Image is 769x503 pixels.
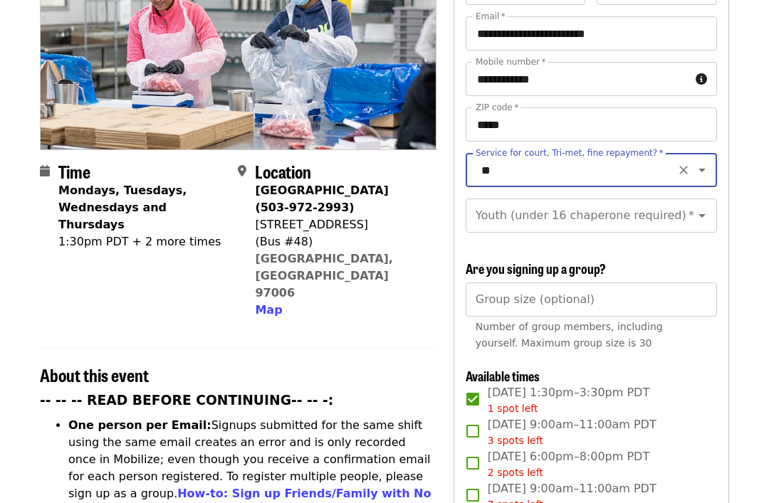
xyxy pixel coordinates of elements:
label: Mobile number [476,58,545,66]
strong: [GEOGRAPHIC_DATA] (503-972-2993) [255,184,388,214]
span: 3 spots left [488,435,543,446]
input: ZIP code [466,107,717,142]
span: Time [58,159,90,184]
span: [DATE] 9:00am–11:00am PDT [488,416,656,448]
span: [DATE] 1:30pm–3:30pm PDT [488,384,649,416]
span: Available times [466,366,540,385]
strong: Mondays, Tuesdays, Wednesdays and Thursdays [58,184,187,231]
span: 2 spots left [488,467,543,478]
strong: One person per Email: [68,418,211,432]
i: map-marker-alt icon [238,164,246,178]
label: Service for court, Tri-met, fine repayment? [476,149,664,157]
input: Email [466,16,717,51]
button: Map [255,302,282,319]
button: Clear [674,160,694,180]
div: (Bus #48) [255,233,424,250]
i: circle-info icon [696,73,707,86]
span: Map [255,303,282,317]
span: Location [255,159,311,184]
input: [object Object] [466,282,717,317]
span: Are you signing up a group? [466,259,606,277]
span: Number of group members, including yourself. Maximum group size is 30 [476,321,663,349]
span: [DATE] 6:00pm–8:00pm PDT [488,448,649,480]
div: [STREET_ADDRESS] [255,216,424,233]
div: 1:30pm PDT + 2 more times [58,233,226,250]
button: Open [692,206,712,226]
button: Open [692,160,712,180]
i: calendar icon [40,164,50,178]
a: [GEOGRAPHIC_DATA], [GEOGRAPHIC_DATA] 97006 [255,252,393,300]
input: Mobile number [466,62,690,96]
span: About this event [40,362,149,387]
span: 1 spot left [488,403,538,414]
label: Email [476,12,506,21]
label: ZIP code [476,103,518,112]
strong: -- -- -- READ BEFORE CONTINUING-- -- -: [40,393,333,408]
